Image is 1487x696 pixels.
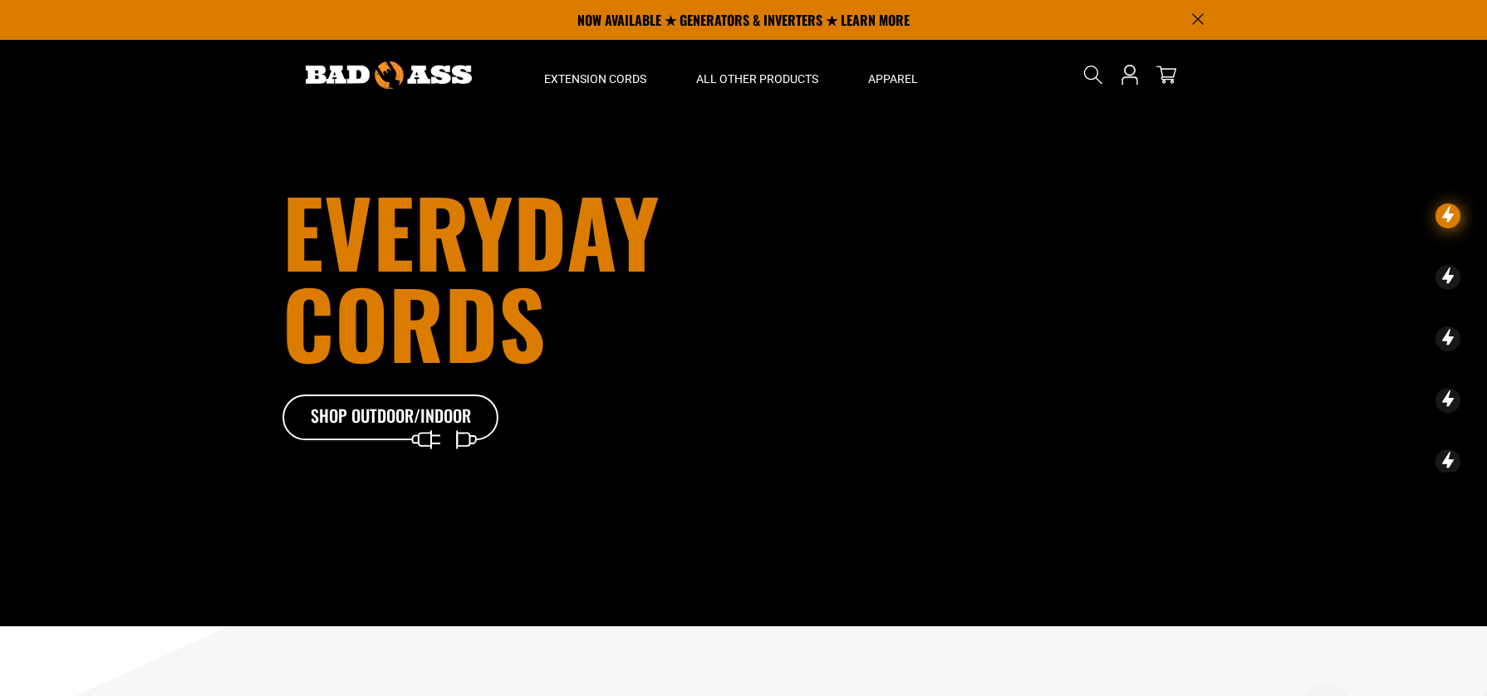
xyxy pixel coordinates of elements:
summary: Apparel [843,40,943,110]
span: All Other Products [696,71,818,86]
img: Bad Ass Extension Cords [306,61,472,89]
summary: All Other Products [671,40,843,110]
span: Extension Cords [544,71,646,86]
summary: Search [1080,61,1107,88]
a: Shop Outdoor/Indoor [282,395,498,441]
summary: Extension Cords [519,40,671,110]
span: Apparel [868,71,918,86]
h1: Everyday cords [282,185,836,368]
